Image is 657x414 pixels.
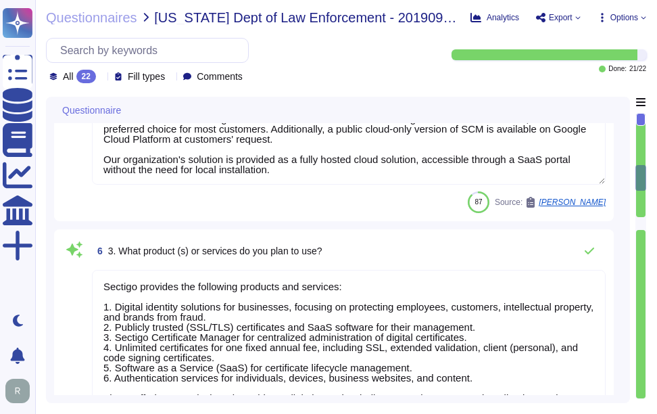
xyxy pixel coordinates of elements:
[128,72,165,81] span: Fill types
[549,14,573,22] span: Export
[629,66,646,72] span: 21 / 22
[3,376,39,406] button: user
[53,39,248,62] input: Search by keywords
[108,246,322,256] span: 3. What product (s) or services do you plan to use?
[539,198,606,206] span: [PERSON_NAME]
[62,106,121,115] span: Questionnaire
[610,14,638,22] span: Options
[197,72,243,81] span: Comments
[92,92,606,185] textarea: Sectigo uses the Google Cloud Platform as its cloud service provider. The company offers two clou...
[487,14,519,22] span: Analytics
[63,72,74,81] span: All
[5,379,30,403] img: user
[608,66,627,72] span: Done:
[92,270,606,413] textarea: Sectigo provides the following products and services: 1. Digital identity solutions for businesse...
[76,70,96,83] div: 22
[470,12,519,23] button: Analytics
[46,11,137,24] span: Questionnaires
[92,246,103,256] span: 6
[474,198,482,206] span: 87
[154,11,460,24] span: [US_STATE] Dept of Law Enforcement - 20190919 FDLE Cloud Implementation Plan
[495,197,606,208] span: Source:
